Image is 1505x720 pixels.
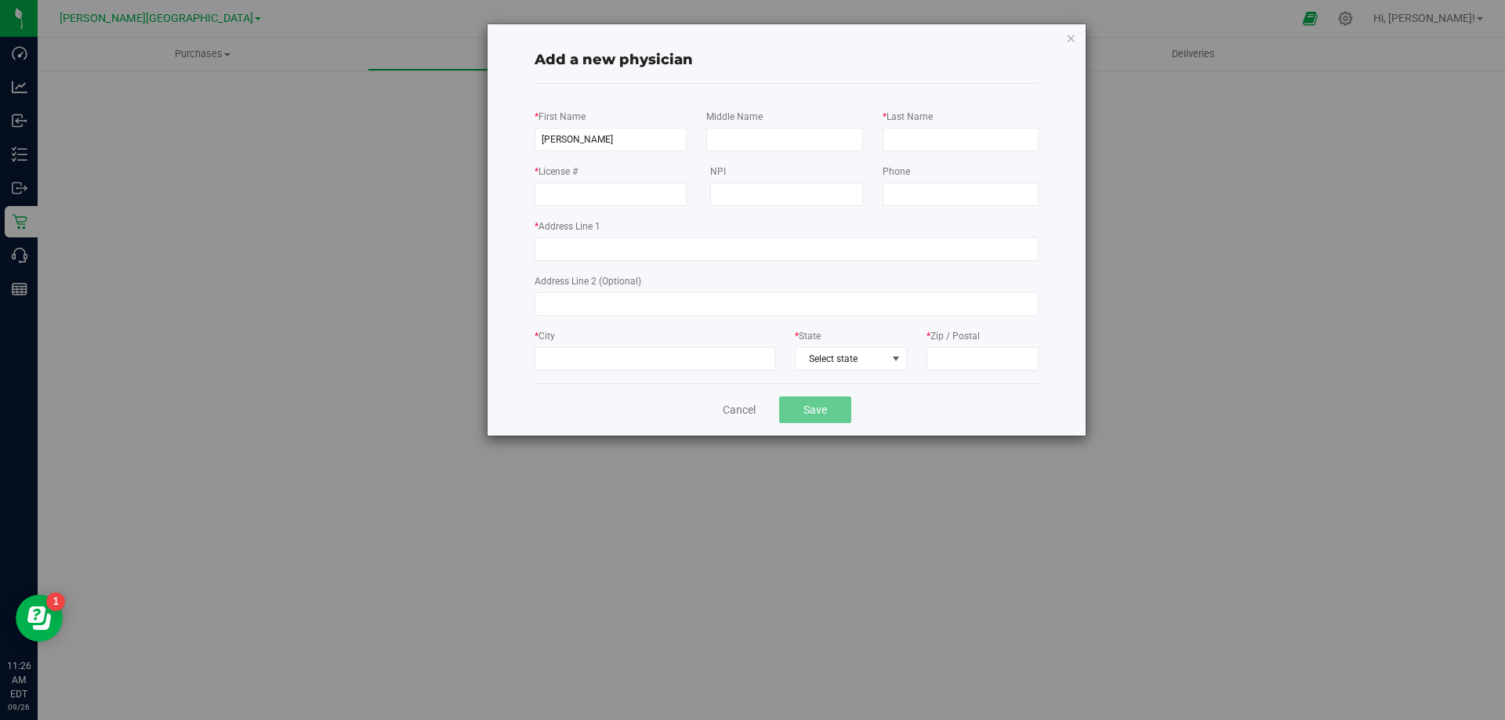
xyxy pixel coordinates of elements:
label: Last Name [883,110,933,124]
span: Select state [796,348,906,370]
a: Cancel [723,402,756,418]
label: First Name [535,110,586,124]
label: License # [535,165,578,179]
label: Phone [883,165,910,179]
label: Address Line 1 [535,219,600,233]
span: Add a new physician [535,51,693,68]
label: Middle Name [706,110,763,124]
button: Save [779,396,851,423]
input: Format: (999) 999-9999 [883,183,1039,206]
iframe: Resource center unread badge [46,592,65,611]
label: NPI [710,165,726,179]
iframe: Resource center [16,595,63,642]
label: Address Line 2 (Optional) [535,274,641,288]
label: City [535,329,555,343]
label: State [795,329,821,343]
label: Zip / Postal [927,329,980,343]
